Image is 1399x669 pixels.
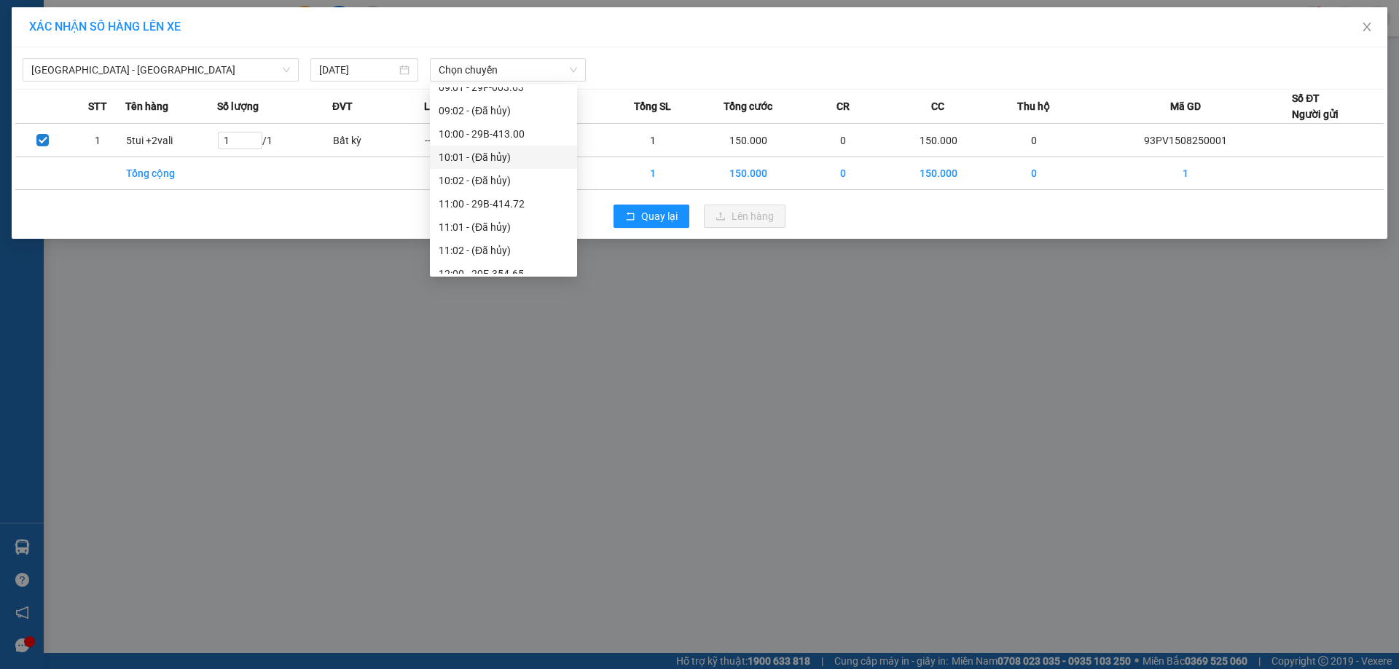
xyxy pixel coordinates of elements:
span: close [1361,21,1373,33]
td: 150.000 [889,124,988,157]
td: Tổng cộng [125,157,217,190]
button: rollbackQuay lại [614,205,689,228]
td: --- [424,124,516,157]
button: uploadLên hàng [704,205,785,228]
td: 0 [797,124,889,157]
span: ĐVT [332,98,353,114]
td: 0 [988,157,1080,190]
span: rollback [625,211,635,223]
td: 150.000 [699,157,798,190]
td: 0 [797,157,889,190]
span: STT [88,98,107,114]
td: 150.000 [699,124,798,157]
span: CR [836,98,850,114]
button: Close [1347,7,1387,48]
span: Quay lại [641,208,678,224]
span: Số lượng [217,98,259,114]
td: 0 [988,124,1080,157]
td: 1 [607,157,699,190]
span: Hà Nội - Ninh Bình [31,59,290,81]
span: Tổng cước [724,98,772,114]
span: Chọn chuyến [439,59,577,81]
td: 1 [607,124,699,157]
td: 1 [1080,157,1293,190]
td: --- [515,124,607,157]
td: 1 [70,124,125,157]
td: 150.000 [889,157,988,190]
td: / 1 [217,124,332,157]
span: Thu hộ [1017,98,1050,114]
span: Tên hàng [125,98,168,114]
td: Bất kỳ [332,124,424,157]
td: 93PV1508250001 [1080,124,1293,157]
td: 5tui +2vali [125,124,217,157]
div: Số ĐT Người gửi [1292,90,1339,122]
span: XÁC NHẬN SỐ HÀNG LÊN XE [29,20,181,33]
span: Loại hàng [424,98,470,114]
span: Mã GD [1170,98,1201,114]
span: CC [931,98,944,114]
input: 15/08/2025 [319,62,396,78]
span: Ghi chú [515,98,550,114]
span: Tổng SL [634,98,671,114]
